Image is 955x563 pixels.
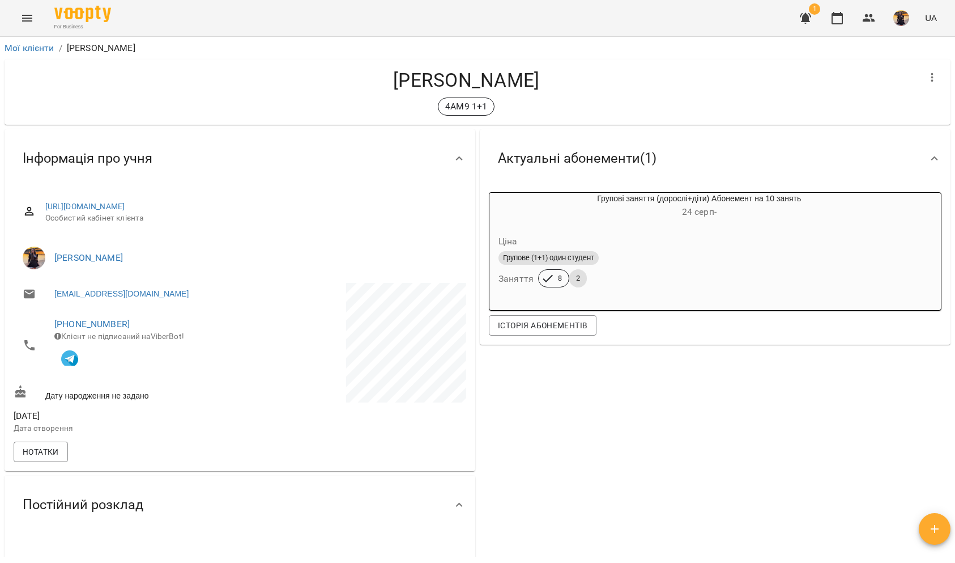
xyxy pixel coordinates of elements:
[54,342,85,372] button: Клієнт підписаний на VooptyBot
[809,3,820,15] span: 1
[893,10,909,26] img: d9e4fe055f4d09e87b22b86a2758fb91.jpg
[498,234,518,249] h6: Ціна
[14,69,919,92] h4: [PERSON_NAME]
[45,213,457,224] span: Особистий кабінет клієнта
[14,442,68,462] button: Нотатки
[5,129,475,188] div: Інформація про учня
[551,273,569,283] span: 8
[489,193,909,301] button: Групові заняття (дорослі+діти) Абонемент на 10 занять24 серп- ЦінаГрупове (1+1) один студентЗанят...
[54,252,123,263] a: [PERSON_NAME]
[14,423,238,434] p: Дата створення
[489,193,909,220] div: Групові заняття (дорослі+діти) Абонемент на 10 занять
[61,350,78,367] img: Telegram
[54,6,111,22] img: Voopty Logo
[498,271,534,287] h6: Заняття
[45,202,125,211] a: [URL][DOMAIN_NAME]
[925,12,937,24] span: UA
[498,253,599,263] span: Групове (1+1) один студент
[67,41,135,55] p: [PERSON_NAME]
[489,315,596,336] button: Історія абонементів
[498,150,656,167] span: Актуальні абонементи ( 1 )
[5,41,950,55] nav: breadcrumb
[14,5,41,32] button: Menu
[682,206,717,217] span: 24 серп -
[23,150,152,167] span: Інформація про учня
[54,319,130,329] a: [PHONE_NUMBER]
[11,383,240,404] div: Дату народження не задано
[54,23,111,31] span: For Business
[445,100,487,113] p: 4АМ9 1+1
[498,319,587,332] span: Історія абонементів
[569,273,587,283] span: 2
[438,98,494,116] div: 4АМ9 1+1
[23,496,143,514] span: Постійний розклад
[54,332,184,341] span: Клієнт не підписаний на ViberBot!
[59,41,62,55] li: /
[5,476,475,534] div: Постійний розклад
[480,129,950,188] div: Актуальні абонементи(1)
[54,288,189,299] a: [EMAIL_ADDRESS][DOMAIN_NAME]
[23,247,45,269] img: Доля Єлизавета Миколаївна
[23,445,59,459] span: Нотатки
[14,409,238,423] span: [DATE]
[920,7,941,28] button: UA
[5,43,54,53] a: Мої клієнти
